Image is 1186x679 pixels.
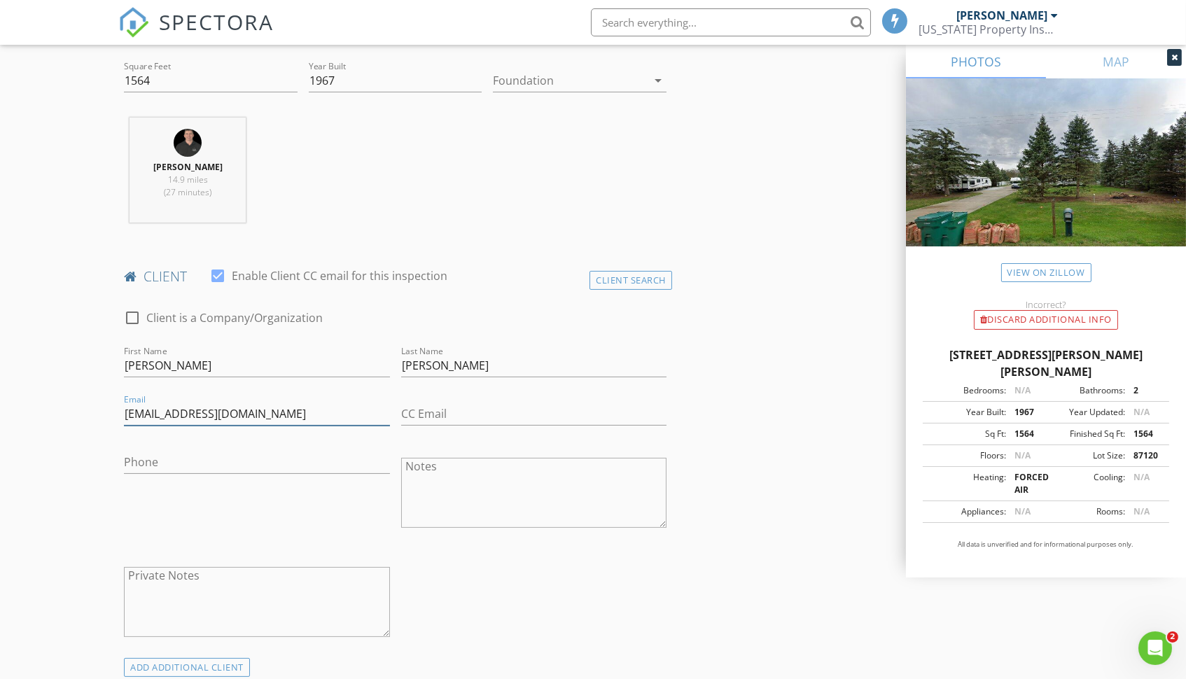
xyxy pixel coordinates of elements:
span: 14.9 miles [168,174,208,185]
img: The Best Home Inspection Software - Spectora [118,7,149,38]
div: ADD ADDITIONAL client [124,658,250,677]
img: streetview [906,78,1186,280]
h4: client [124,267,667,286]
div: Floors: [927,449,1006,462]
div: Sq Ft: [927,428,1006,440]
div: Cooling: [1046,471,1125,496]
span: (27 minutes) [164,186,211,198]
span: N/A [1014,505,1031,517]
div: 87120 [1125,449,1165,462]
span: N/A [1014,449,1031,461]
input: Search everything... [591,8,871,36]
div: 1564 [1006,428,1046,440]
div: Incorrect? [906,299,1186,310]
a: SPECTORA [118,19,274,48]
div: [PERSON_NAME] [957,8,1048,22]
strong: [PERSON_NAME] [153,161,223,173]
img: heif_image.jpeg [174,129,202,157]
div: Finished Sq Ft: [1046,428,1125,440]
div: Year Updated: [1046,406,1125,419]
div: Bedrooms: [927,384,1006,397]
a: MAP [1046,45,1186,78]
div: Discard Additional info [974,310,1118,330]
div: 1967 [1006,406,1046,419]
div: Heating: [927,471,1006,496]
div: Year Built: [927,406,1006,419]
div: 2 [1125,384,1165,397]
div: Appliances: [927,505,1006,518]
label: Client is a Company/Organization [146,311,323,325]
iframe: Intercom live chat [1138,631,1172,665]
a: PHOTOS [906,45,1046,78]
div: Rooms: [1046,505,1125,518]
span: 2 [1167,631,1178,643]
div: Client Search [589,271,672,290]
a: View on Zillow [1001,263,1091,282]
span: N/A [1133,406,1150,418]
span: N/A [1133,471,1150,483]
label: Enable Client CC email for this inspection [232,269,447,283]
div: FORCED AIR [1006,471,1046,496]
div: 1564 [1125,428,1165,440]
div: [STREET_ADDRESS][PERSON_NAME][PERSON_NAME] [923,346,1169,380]
div: Lot Size: [1046,449,1125,462]
p: All data is unverified and for informational purposes only. [923,540,1169,549]
i: arrow_drop_down [650,72,667,89]
span: N/A [1014,384,1031,396]
span: N/A [1133,505,1150,517]
span: SPECTORA [159,7,274,36]
div: Michigan Property Inspections [919,22,1059,36]
div: Bathrooms: [1046,384,1125,397]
